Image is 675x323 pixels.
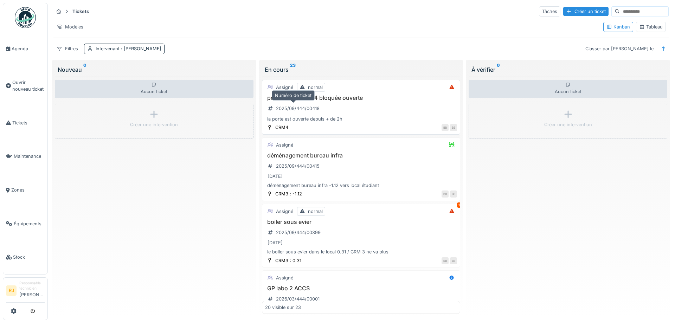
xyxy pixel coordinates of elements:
div: BB [450,257,457,264]
a: Tickets [3,106,47,140]
div: Créer une intervention [130,121,178,128]
div: 2026/03/444/00001 [276,296,320,302]
span: Ouvrir nouveau ticket [12,79,45,92]
div: Créer une intervention [544,121,592,128]
div: la porte est ouverte depuis + de 2h [265,116,457,122]
a: Ouvrir nouveau ticket [3,66,47,106]
a: Maintenance [3,140,47,173]
h3: boiler sous evier [265,219,457,225]
div: BB [442,190,449,198]
div: le boiler sous evier dans le local 0.31 / CRM 3 ne va plus [265,248,457,255]
div: 1 [457,202,462,208]
div: Kanban [606,24,630,30]
div: Filtres [53,44,81,54]
div: En cours [265,65,458,74]
span: Agenda [12,45,45,52]
div: 20 visible sur 23 [265,304,301,310]
a: Agenda [3,32,47,66]
div: normal [308,84,323,91]
a: Zones [3,173,47,207]
div: Numéro de ticket [272,90,315,101]
span: Tickets [12,119,45,126]
div: 2025/09/444/00399 [276,229,321,236]
a: Équipements [3,207,47,241]
li: RJ [6,285,17,296]
a: RJ Responsable technicien[PERSON_NAME] [6,280,45,303]
div: Créer un ticket [563,7,609,16]
img: Badge_color-CXgf-gQk.svg [15,7,36,28]
div: Nouveau [58,65,251,74]
sup: 0 [497,65,500,74]
span: Stock [13,254,45,260]
div: BB [450,124,457,131]
div: Aucun ticket [55,80,253,98]
span: : [PERSON_NAME] [120,46,161,51]
strong: Tickets [70,8,92,15]
div: Assigné [276,142,293,148]
div: Aucun ticket [469,80,667,98]
div: CRM4 [275,124,288,131]
div: Assigné [276,274,293,281]
div: Assigné [276,84,293,91]
span: Zones [11,187,45,193]
div: 2025/09/444/00418 [276,105,320,112]
div: Assigné [276,208,293,215]
div: CRM3 : 0.31 [275,257,301,264]
span: Équipements [14,220,45,227]
div: Modèles [53,22,86,32]
div: normal [308,208,323,215]
div: Tableau [639,24,663,30]
div: [DATE] [268,173,283,180]
div: 2025/09/444/00415 [276,163,320,169]
div: Classer par [PERSON_NAME] le [582,44,657,54]
div: Responsable technicien [19,280,45,291]
div: Intervenant [96,45,161,52]
div: RB [442,257,449,264]
div: CRM3 : -1.12 [275,190,302,197]
div: BB [450,190,457,198]
h3: déménagement bureau infra [265,152,457,159]
div: À vérifier [471,65,664,74]
li: [PERSON_NAME] [19,280,45,301]
span: Maintenance [14,153,45,160]
div: Tâches [539,6,560,17]
div: BB [442,124,449,131]
h3: GP labo 2 ACCS [265,285,457,292]
div: [DATE] [268,239,283,246]
div: déménagement bureau infra -1.12 vers local étudiant [265,182,457,189]
h3: porte entrée CRM4 bloquée ouverte [265,95,457,101]
a: Stock [3,240,47,274]
sup: 23 [290,65,296,74]
sup: 0 [83,65,86,74]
